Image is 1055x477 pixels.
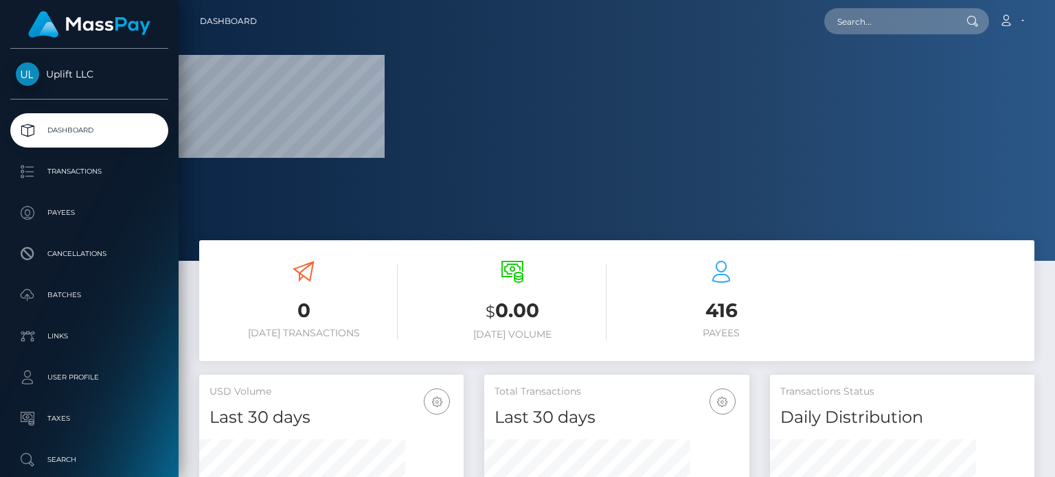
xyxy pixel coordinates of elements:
[10,68,168,80] span: Uplift LLC
[418,329,606,340] h6: [DATE] Volume
[16,62,39,86] img: Uplift LLC
[10,319,168,353] a: Links
[16,120,163,141] p: Dashboard
[418,297,606,325] h3: 0.00
[16,326,163,347] p: Links
[495,385,738,399] h5: Total Transactions
[10,113,168,148] a: Dashboard
[627,297,815,324] h3: 416
[780,406,1024,430] h4: Daily Distribution
[10,154,168,189] a: Transactions
[209,327,398,339] h6: [DATE] Transactions
[627,327,815,339] h6: Payees
[495,406,738,430] h4: Last 30 days
[200,7,257,36] a: Dashboard
[10,360,168,395] a: User Profile
[209,385,453,399] h5: USD Volume
[16,244,163,264] p: Cancellations
[16,408,163,429] p: Taxes
[824,8,953,34] input: Search...
[10,402,168,436] a: Taxes
[16,450,163,470] p: Search
[486,302,495,321] small: $
[209,297,398,324] h3: 0
[10,196,168,230] a: Payees
[28,11,150,38] img: MassPay Logo
[16,202,163,223] p: Payees
[10,237,168,271] a: Cancellations
[16,367,163,388] p: User Profile
[209,406,453,430] h4: Last 30 days
[10,278,168,312] a: Batches
[780,385,1024,399] h5: Transactions Status
[16,285,163,305] p: Batches
[10,443,168,477] a: Search
[16,161,163,182] p: Transactions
